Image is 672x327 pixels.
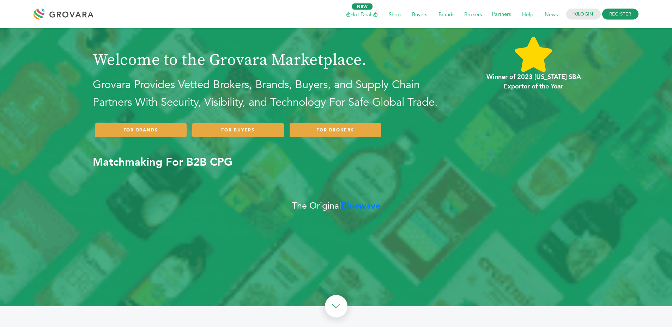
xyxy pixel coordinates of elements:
[341,200,380,212] b: Bluewave
[459,10,487,18] a: Brokers
[487,6,516,23] span: Partners
[384,10,406,18] a: Shop
[407,7,432,21] span: Buyers
[566,9,601,20] a: LOGIN
[602,9,638,20] span: REGISTER
[434,7,459,21] span: Brands
[280,187,393,225] div: The Original
[434,10,459,18] a: Brands
[517,10,538,18] a: Help
[93,155,232,169] b: Matchmaking For B2B CPG
[517,7,538,21] span: Help
[192,123,284,137] a: FOR BUYERS
[93,32,449,70] h1: Welcome to the Grovara Marketplace.
[341,7,382,21] span: Hot Deals
[341,10,382,18] a: Hot Deals
[93,76,449,111] h2: Grovara Provides Vetted Brokers, Brands, Buyers, and Supply Chain Partners With Security, Visibil...
[407,10,432,18] a: Buyers
[95,123,187,137] a: FOR BRANDS
[459,7,487,21] span: Brokers
[486,73,581,91] b: Winner of 2023 [US_STATE] SBA Exporter of the Year
[384,7,406,21] span: Shop
[290,123,381,137] a: FOR BROKERS
[540,7,563,21] span: News
[540,10,563,18] a: News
